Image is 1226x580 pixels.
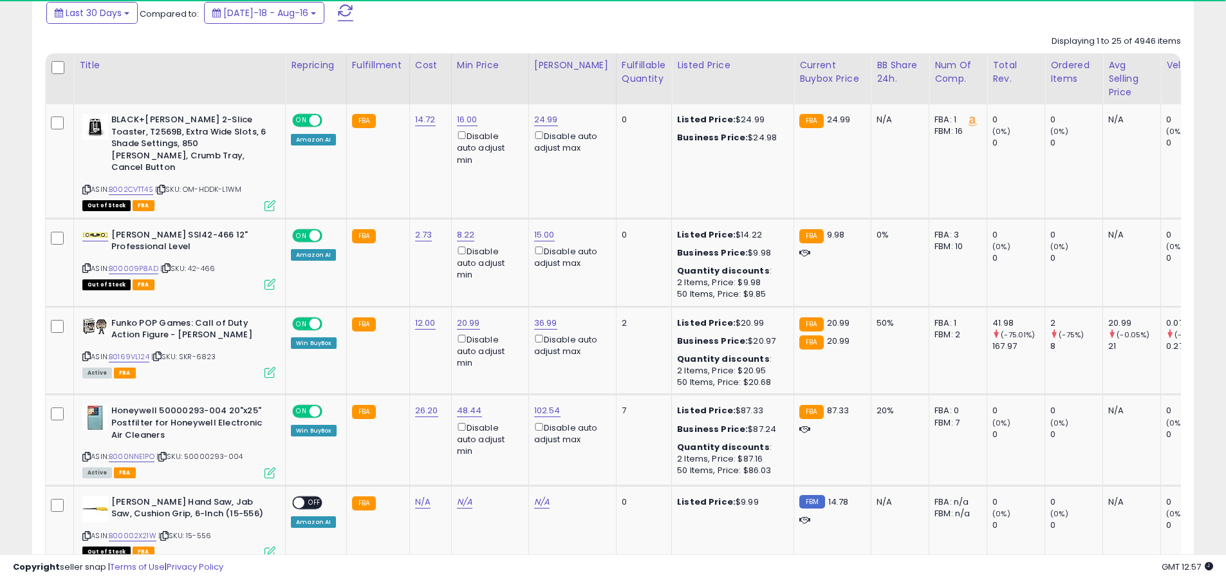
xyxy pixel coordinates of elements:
[110,561,165,573] a: Terms of Use
[66,6,122,19] span: Last 30 Days
[677,496,736,508] b: Listed Price:
[992,418,1010,428] small: (0%)
[828,496,849,508] span: 14.78
[293,406,310,417] span: ON
[934,317,977,329] div: FBA: 1
[799,114,823,128] small: FBA
[1108,114,1151,126] div: N/A
[677,317,784,329] div: $20.99
[204,2,324,24] button: [DATE]-18 - Aug-16
[457,113,478,126] a: 16.00
[156,451,243,462] span: | SKU: 50000293-004
[1166,59,1213,72] div: Velocity
[827,113,851,126] span: 24.99
[934,114,977,126] div: FBA: 1
[877,317,919,329] div: 50%
[293,230,310,241] span: ON
[1059,330,1084,340] small: (-75%)
[133,279,154,290] span: FBA
[82,496,275,556] div: ASIN:
[1050,418,1068,428] small: (0%)
[622,229,662,241] div: 0
[827,404,850,416] span: 87.33
[992,252,1045,264] div: 0
[46,2,138,24] button: Last 30 Days
[1050,241,1068,252] small: (0%)
[534,129,606,154] div: Disable auto adjust max
[1166,126,1184,136] small: (0%)
[82,232,108,238] img: 31V-hW-jBaL._SL40_.jpg
[109,530,156,541] a: B00002X21W
[992,496,1045,508] div: 0
[534,404,561,417] a: 102.54
[992,509,1010,519] small: (0%)
[82,496,108,522] img: 31u+VXshxuL._SL40_.jpg
[934,126,977,137] div: FBM: 16
[534,332,606,357] div: Disable auto adjust max
[677,404,736,416] b: Listed Price:
[622,496,662,508] div: 0
[79,59,280,72] div: Title
[622,405,662,416] div: 7
[1050,317,1102,329] div: 2
[304,497,325,508] span: OFF
[111,405,268,444] b: Honeywell 50000293-004 20"x25" Postfilter for Honeywell Electronic Air Cleaners
[82,405,108,431] img: 31T0oUl5nSL._SL40_.jpg
[109,184,153,195] a: B002CVTT4S
[534,496,550,509] a: N/A
[1052,35,1181,48] div: Displaying 1 to 25 of 4946 items
[82,405,275,476] div: ASIN:
[677,113,736,126] b: Listed Price:
[677,496,784,508] div: $9.99
[1050,252,1102,264] div: 0
[82,317,108,335] img: 51ARieqcELL._SL40_.jpg
[1108,59,1155,99] div: Avg Selling Price
[677,131,748,144] b: Business Price:
[677,405,784,416] div: $87.33
[13,561,60,573] strong: Copyright
[677,247,784,259] div: $9.98
[160,263,215,274] span: | SKU: 42-466
[677,335,748,347] b: Business Price:
[677,353,770,365] b: Quantity discounts
[1001,330,1035,340] small: (-75.01%)
[1166,429,1218,440] div: 0
[934,417,977,429] div: FBM: 7
[877,114,919,126] div: N/A
[1166,229,1218,241] div: 0
[457,244,519,281] div: Disable auto adjust min
[415,59,446,72] div: Cost
[352,405,376,419] small: FBA
[352,114,376,128] small: FBA
[158,530,211,541] span: | SKU: 15-556
[677,265,770,277] b: Quantity discounts
[677,424,784,435] div: $87.24
[82,317,275,377] div: ASIN:
[291,516,336,528] div: Amazon AI
[457,129,519,166] div: Disable auto adjust min
[799,335,823,350] small: FBA
[140,8,199,20] span: Compared to:
[155,184,241,194] span: | SKU: OM-HDDK-L1WM
[291,249,336,261] div: Amazon AI
[109,451,154,462] a: B000NNE1PO
[799,495,824,509] small: FBM
[677,377,784,388] div: 50 Items, Price: $20.68
[82,200,131,211] span: All listings that are currently out of stock and unavailable for purchase on Amazon
[457,496,472,509] a: N/A
[223,6,308,19] span: [DATE]-18 - Aug-16
[457,420,519,458] div: Disable auto adjust min
[992,241,1010,252] small: (0%)
[320,406,341,417] span: OFF
[457,59,523,72] div: Min Price
[677,465,784,476] div: 50 Items, Price: $86.03
[1166,252,1218,264] div: 0
[534,420,606,445] div: Disable auto adjust max
[677,353,784,365] div: :
[1050,341,1102,352] div: 8
[114,467,136,478] span: FBA
[799,229,823,243] small: FBA
[1108,341,1160,352] div: 21
[109,351,149,362] a: B0169VL124
[1166,341,1218,352] div: 0.27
